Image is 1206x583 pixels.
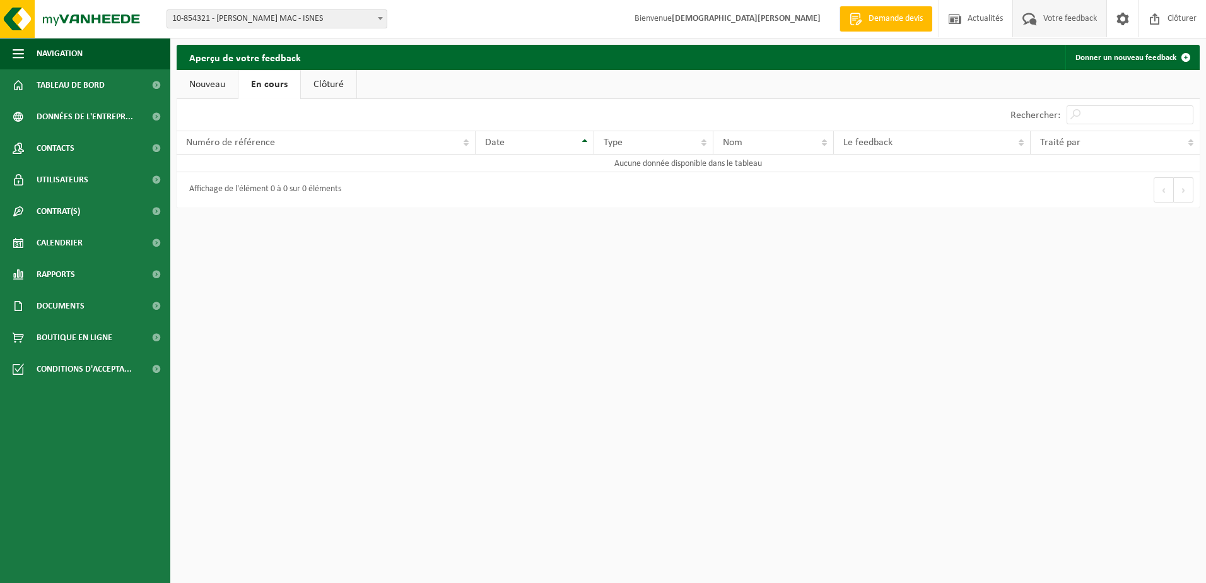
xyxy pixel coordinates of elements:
[37,38,83,69] span: Navigation
[177,45,313,69] h2: Aperçu de votre feedback
[723,138,742,148] span: Nom
[1010,110,1060,121] label: Rechercher:
[177,155,1200,172] td: Aucune donnée disponible dans le tableau
[177,70,238,99] a: Nouveau
[672,14,821,23] strong: [DEMOGRAPHIC_DATA][PERSON_NAME]
[865,13,926,25] span: Demande devis
[37,259,75,290] span: Rapports
[183,179,341,201] div: Affichage de l'élément 0 à 0 sur 0 éléments
[37,196,80,227] span: Contrat(s)
[37,227,83,259] span: Calendrier
[1040,138,1080,148] span: Traité par
[37,101,133,132] span: Données de l'entrepr...
[37,164,88,196] span: Utilisateurs
[485,138,505,148] span: Date
[1065,45,1198,70] a: Donner un nouveau feedback
[186,138,275,148] span: Numéro de référence
[604,138,623,148] span: Type
[238,70,300,99] a: En cours
[1174,177,1193,203] button: Next
[37,132,74,164] span: Contacts
[843,138,893,148] span: Le feedback
[167,10,387,28] span: 10-854321 - ELIA CRÉALYS MAC - ISNES
[37,69,105,101] span: Tableau de bord
[37,322,112,353] span: Boutique en ligne
[301,70,356,99] a: Clôturé
[37,353,132,385] span: Conditions d'accepta...
[1154,177,1174,203] button: Previous
[840,6,932,32] a: Demande devis
[167,9,387,28] span: 10-854321 - ELIA CRÉALYS MAC - ISNES
[37,290,85,322] span: Documents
